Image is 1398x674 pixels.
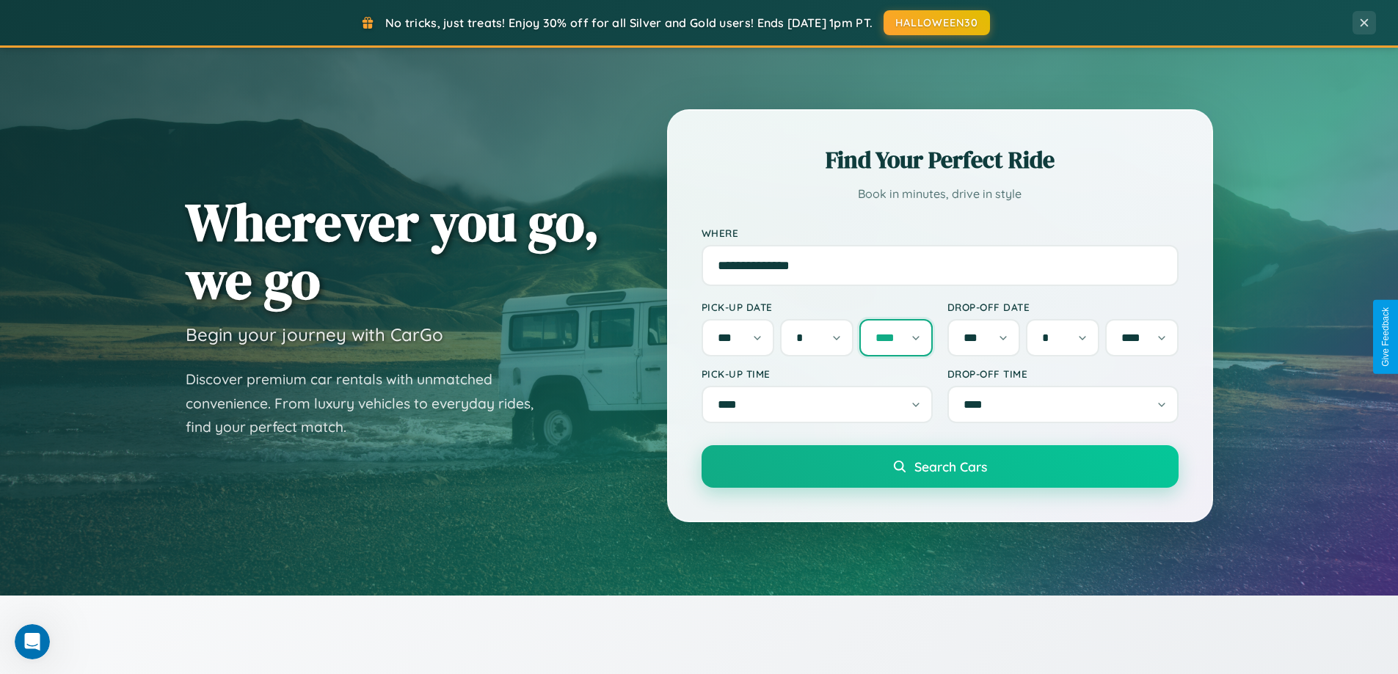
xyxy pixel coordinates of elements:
[186,193,600,309] h1: Wherever you go, we go
[186,323,443,345] h3: Begin your journey with CarGo
[15,624,50,659] iframe: Intercom live chat
[702,301,933,313] label: Pick-up Date
[702,445,1179,488] button: Search Cars
[702,367,933,380] label: Pick-up Time
[914,458,987,475] span: Search Cars
[702,144,1179,176] h2: Find Your Perfect Ride
[947,301,1179,313] label: Drop-off Date
[702,227,1179,239] label: Where
[186,367,553,439] p: Discover premium car rentals with unmatched convenience. From luxury vehicles to everyday rides, ...
[947,367,1179,380] label: Drop-off Time
[702,183,1179,205] p: Book in minutes, drive in style
[884,10,990,35] button: HALLOWEEN30
[385,15,873,30] span: No tricks, just treats! Enjoy 30% off for all Silver and Gold users! Ends [DATE] 1pm PT.
[1380,307,1391,367] div: Give Feedback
